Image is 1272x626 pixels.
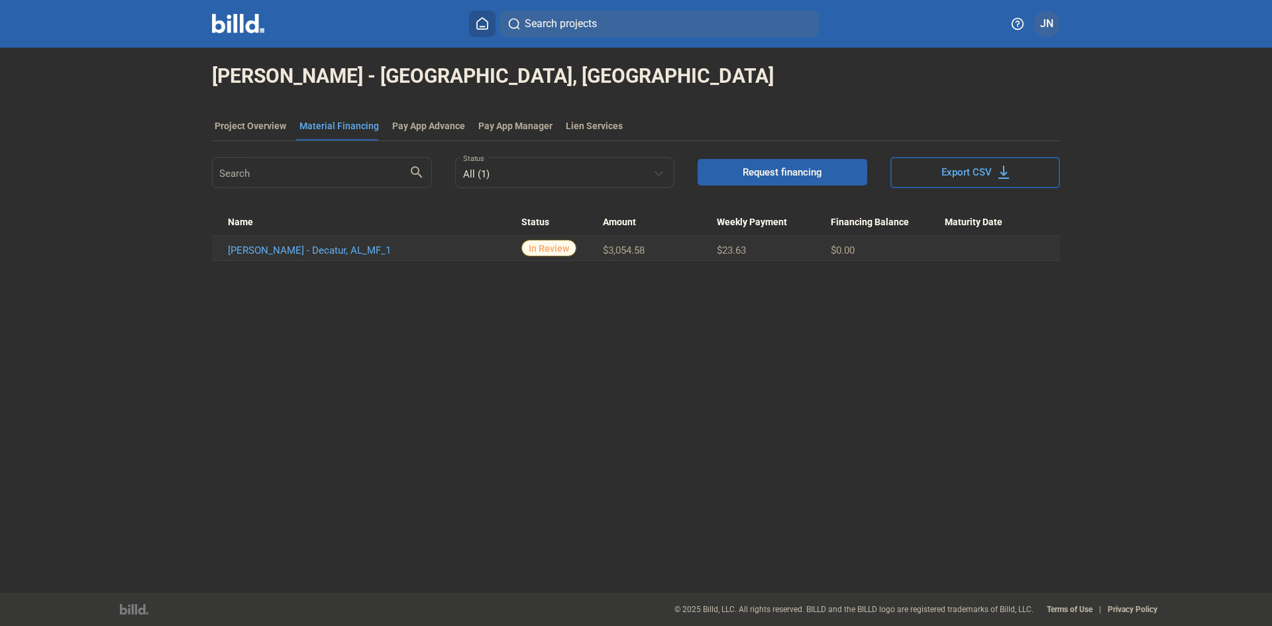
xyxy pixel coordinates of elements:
[566,119,623,132] div: Lien Services
[1099,605,1101,614] p: |
[717,217,787,229] span: Weekly Payment
[120,604,148,615] img: logo
[521,217,549,229] span: Status
[215,119,286,132] div: Project Overview
[299,119,379,132] div: Material Financing
[831,217,909,229] span: Financing Balance
[478,119,553,132] span: Pay App Manager
[1108,605,1157,614] b: Privacy Policy
[463,168,490,180] mat-select-trigger: All (1)
[743,166,822,179] span: Request financing
[525,16,597,32] span: Search projects
[945,217,1002,229] span: Maturity Date
[392,119,465,132] div: Pay App Advance
[212,14,264,33] img: Billd Company Logo
[521,240,576,256] span: In Review
[941,166,992,179] span: Export CSV
[674,605,1033,614] p: © 2025 Billd, LLC. All rights reserved. BILLD and the BILLD logo are registered trademarks of Bil...
[228,244,521,256] a: [PERSON_NAME] - Decatur, AL_MF_1
[212,64,1060,89] span: [PERSON_NAME] - [GEOGRAPHIC_DATA], [GEOGRAPHIC_DATA]
[603,217,636,229] span: Amount
[409,164,425,180] mat-icon: search
[1047,605,1092,614] b: Terms of Use
[1040,16,1053,32] span: JN
[717,244,746,256] span: $23.63
[603,244,645,256] span: $3,054.58
[228,217,253,229] span: Name
[831,244,855,256] span: $0.00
